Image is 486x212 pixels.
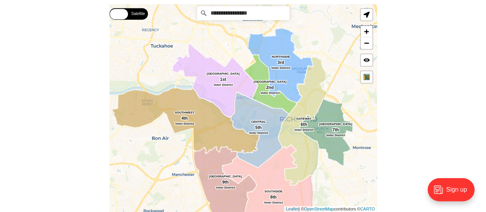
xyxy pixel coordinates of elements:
a: Show me where I am [361,9,372,20]
a: Leaflet [286,207,299,211]
a: CARTO [360,207,375,211]
iframe: portal-trigger [421,174,486,212]
input: Search [197,6,289,20]
a: OpenStreetMap [304,207,334,211]
label: Satellite [129,8,148,20]
a: Zoom in [361,26,372,37]
a: Zoom out [361,37,372,49]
